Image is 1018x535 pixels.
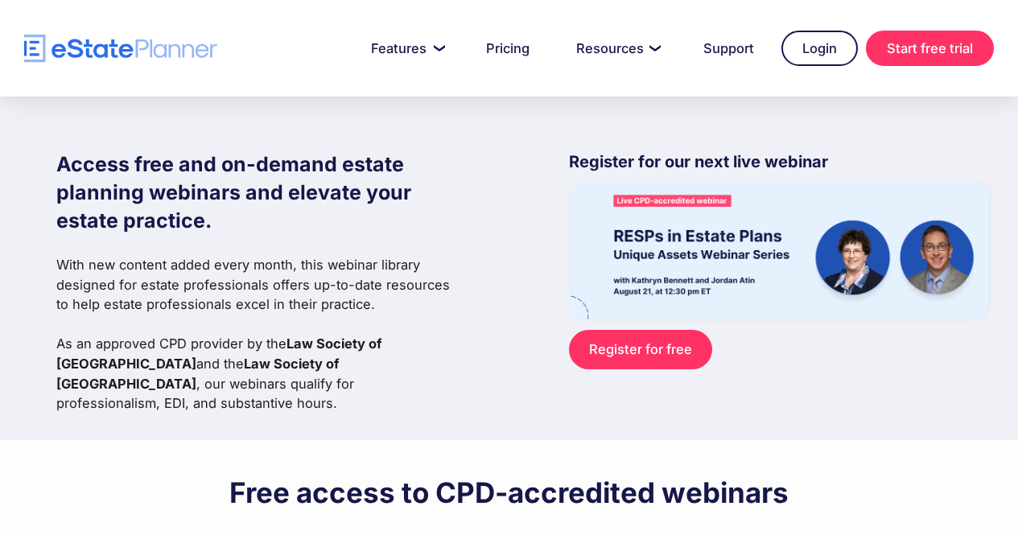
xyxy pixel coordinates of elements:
[467,32,549,64] a: Pricing
[866,31,994,66] a: Start free trial
[569,150,989,181] p: Register for our next live webinar
[569,330,711,369] a: Register for free
[684,32,773,64] a: Support
[56,356,340,392] strong: Law Society of [GEOGRAPHIC_DATA]
[352,32,459,64] a: Features
[56,150,457,235] h1: Access free and on-demand estate planning webinars and elevate your estate practice.
[557,32,676,64] a: Resources
[56,255,457,414] p: With new content added every month, this webinar library designed for estate professionals offers...
[569,181,989,319] img: eState Academy webinar
[229,475,789,510] h2: Free access to CPD-accredited webinars
[24,35,217,63] a: home
[781,31,858,66] a: Login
